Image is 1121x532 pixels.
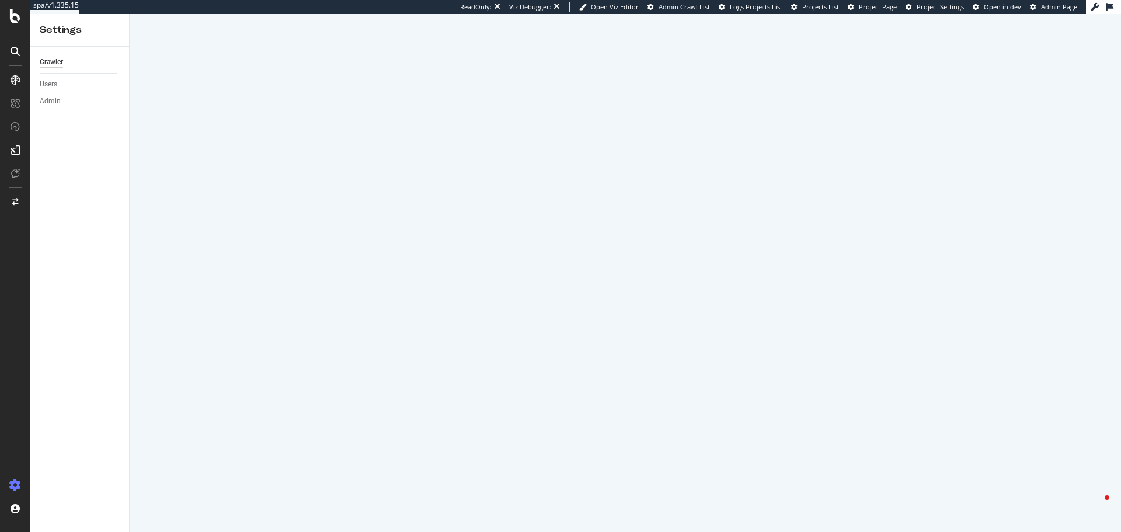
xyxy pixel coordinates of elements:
span: Project Settings [917,2,964,11]
a: Open Viz Editor [579,2,639,12]
a: Users [40,78,121,91]
a: Logs Projects List [719,2,782,12]
a: Admin [40,95,121,107]
a: Project Settings [906,2,964,12]
a: Project Page [848,2,897,12]
span: Admin Crawl List [659,2,710,11]
span: Projects List [802,2,839,11]
div: Admin [40,95,61,107]
a: Crawler [40,56,121,68]
a: Projects List [791,2,839,12]
a: Admin Crawl List [647,2,710,12]
span: Open Viz Editor [591,2,639,11]
span: Project Page [859,2,897,11]
iframe: Intercom live chat [1081,492,1109,520]
div: Crawler [40,56,63,68]
span: Logs Projects List [730,2,782,11]
span: Open in dev [984,2,1021,11]
div: Settings [40,23,120,37]
div: Users [40,78,57,91]
a: Admin Page [1030,2,1077,12]
div: ReadOnly: [460,2,492,12]
a: Open in dev [973,2,1021,12]
span: Admin Page [1041,2,1077,11]
div: Viz Debugger: [509,2,551,12]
